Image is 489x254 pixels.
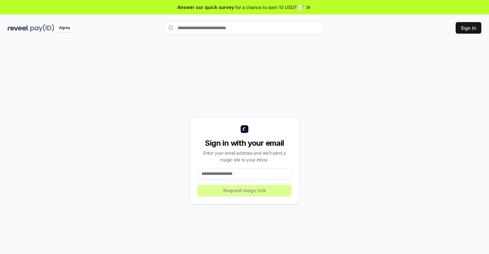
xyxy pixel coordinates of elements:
[30,24,54,32] img: pay_id
[197,138,292,148] div: Sign in with your email
[197,150,292,163] div: Enter your email address and we’ll send a magic link to your inbox.
[456,22,481,34] button: Sign In
[235,4,304,11] span: for a chance to earn 10 USDT 📝
[241,125,248,133] img: logo_small
[8,24,29,32] img: reveel_dark
[178,4,234,11] span: Answer our quick survey
[55,24,73,32] div: Alpha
